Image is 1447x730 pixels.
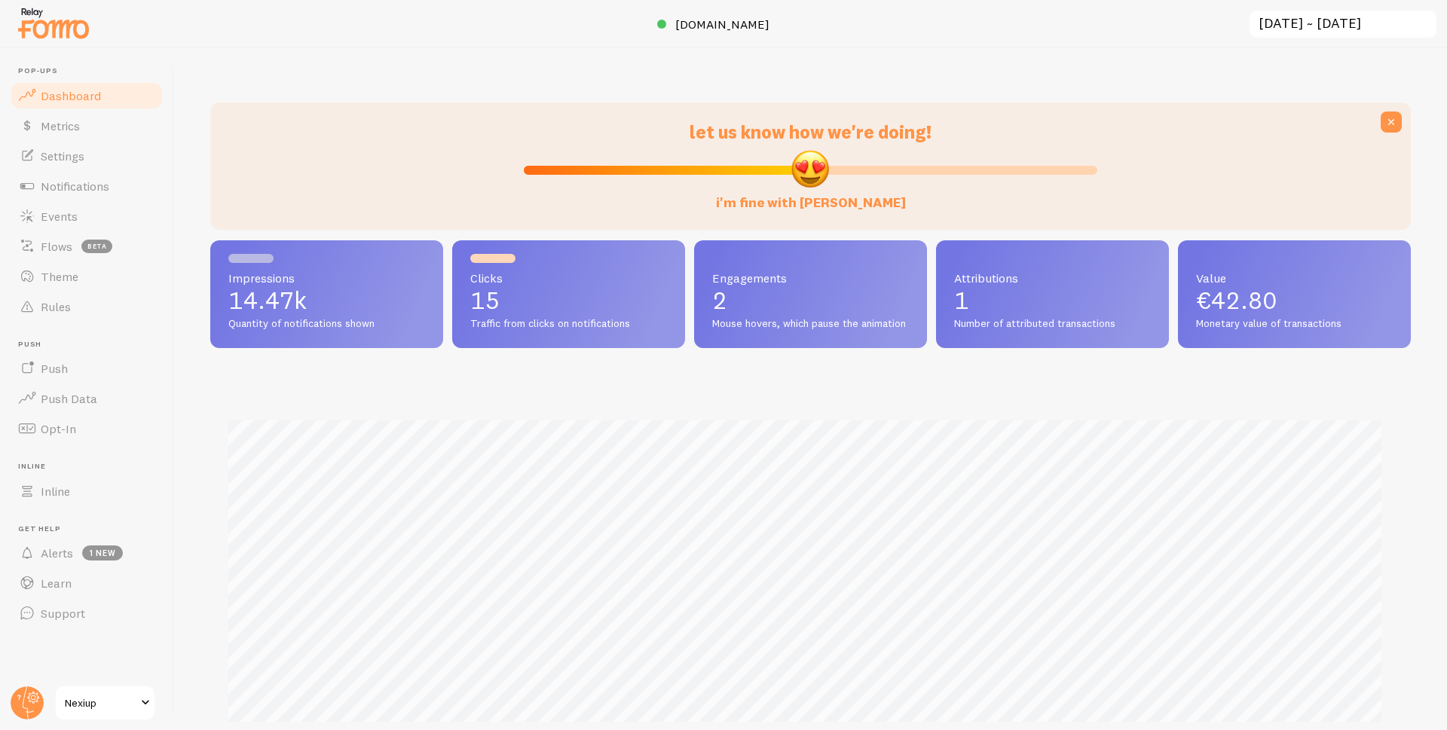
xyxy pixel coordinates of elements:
[41,606,85,621] span: Support
[712,317,909,331] span: Mouse hovers, which pause the animation
[1196,286,1277,315] span: €42.80
[41,179,109,194] span: Notifications
[9,414,164,444] a: Opt-In
[41,421,76,436] span: Opt-In
[16,4,91,42] img: fomo-relay-logo-orange.svg
[9,538,164,568] a: Alerts 1 new
[41,391,97,406] span: Push Data
[9,171,164,201] a: Notifications
[41,239,72,254] span: Flows
[228,289,425,313] p: 14.47k
[65,694,136,712] span: Nexiup
[81,240,112,253] span: beta
[9,201,164,231] a: Events
[9,476,164,506] a: Inline
[954,317,1151,331] span: Number of attributed transactions
[9,383,164,414] a: Push Data
[712,289,909,313] p: 2
[954,272,1151,284] span: Attributions
[41,576,72,591] span: Learn
[9,231,164,261] a: Flows beta
[41,545,73,560] span: Alerts
[41,484,70,499] span: Inline
[41,269,78,284] span: Theme
[18,66,164,76] span: Pop-ups
[9,111,164,141] a: Metrics
[41,118,80,133] span: Metrics
[1196,272,1393,284] span: Value
[712,272,909,284] span: Engagements
[54,685,156,721] a: Nexiup
[9,568,164,598] a: Learn
[82,545,123,560] span: 1 new
[228,317,425,331] span: Quantity of notifications shown
[9,261,164,292] a: Theme
[9,81,164,111] a: Dashboard
[790,148,831,189] img: emoji.png
[18,524,164,534] span: Get Help
[41,361,68,376] span: Push
[9,598,164,628] a: Support
[9,292,164,322] a: Rules
[716,179,906,212] label: i'm fine with [PERSON_NAME]
[41,209,78,224] span: Events
[41,148,84,163] span: Settings
[9,141,164,171] a: Settings
[954,289,1151,313] p: 1
[690,121,932,143] span: let us know how we're doing!
[18,462,164,472] span: Inline
[228,272,425,284] span: Impressions
[41,88,101,103] span: Dashboard
[470,272,667,284] span: Clicks
[18,340,164,350] span: Push
[470,317,667,331] span: Traffic from clicks on notifications
[41,299,71,314] span: Rules
[9,353,164,383] a: Push
[1196,317,1393,331] span: Monetary value of transactions
[470,289,667,313] p: 15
